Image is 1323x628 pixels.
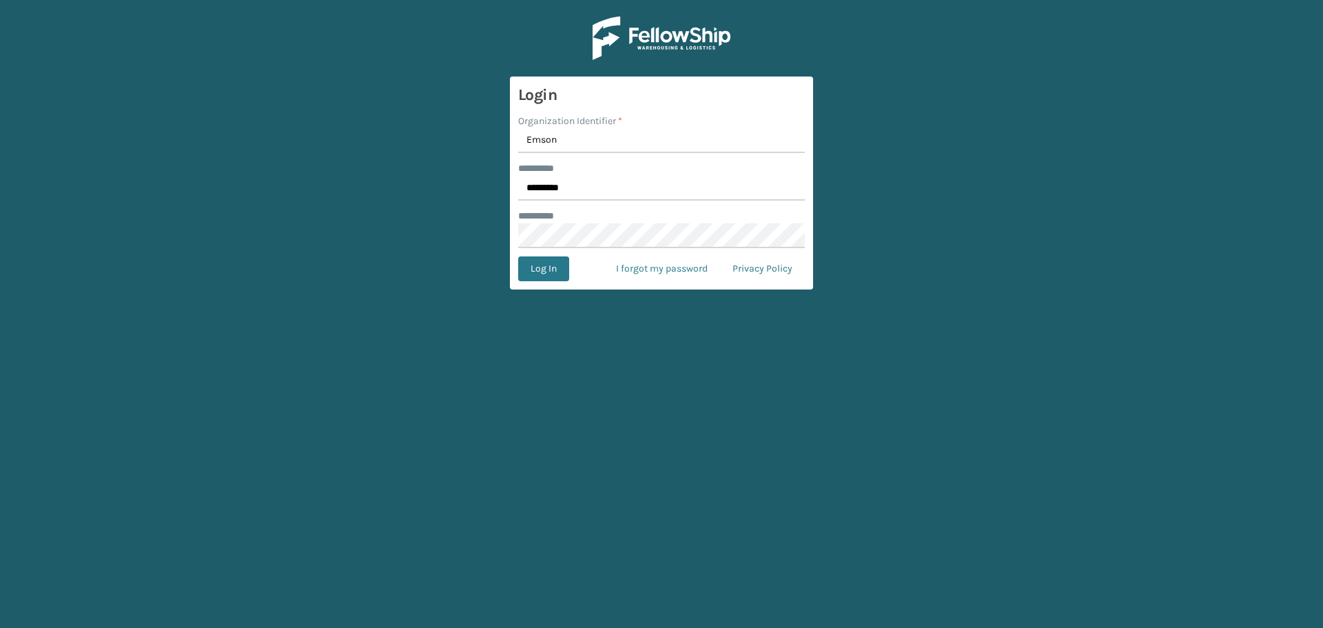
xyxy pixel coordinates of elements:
h3: Login [518,85,805,105]
a: I forgot my password [604,256,720,281]
button: Log In [518,256,569,281]
label: Organization Identifier [518,114,622,128]
img: Logo [593,17,730,60]
a: Privacy Policy [720,256,805,281]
